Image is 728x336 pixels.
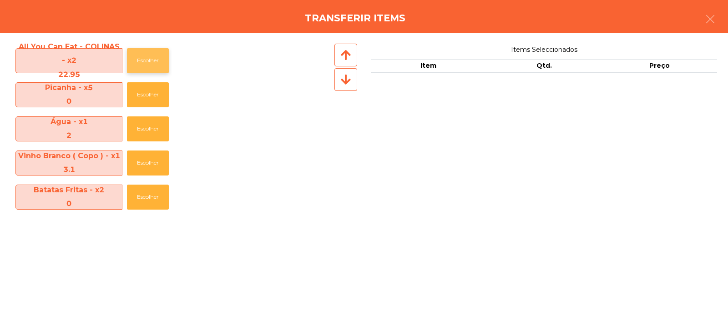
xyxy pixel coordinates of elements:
button: Escolher [127,185,169,210]
span: Picanha - x5 [16,81,122,109]
button: Escolher [127,150,169,176]
button: Escolher [127,116,169,141]
div: 0 [16,95,122,108]
div: 0 [16,197,122,211]
span: Água - x1 [16,115,122,143]
div: 3.1 [16,163,122,176]
span: Batatas Fritas - x2 [16,183,122,211]
th: Preço [602,59,717,73]
span: Vinho Branco ( Copo ) - x1 [16,149,122,177]
th: Item [371,59,486,73]
h4: Transferir items [305,11,405,25]
span: All You Can Eat - COLINAS - x2 [16,40,122,81]
button: Escolher [127,82,169,107]
button: Escolher [127,48,169,73]
span: Items Seleccionados [371,44,717,56]
div: 2 [16,129,122,142]
div: 22.95 [16,68,122,81]
th: Qtd. [486,59,602,73]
